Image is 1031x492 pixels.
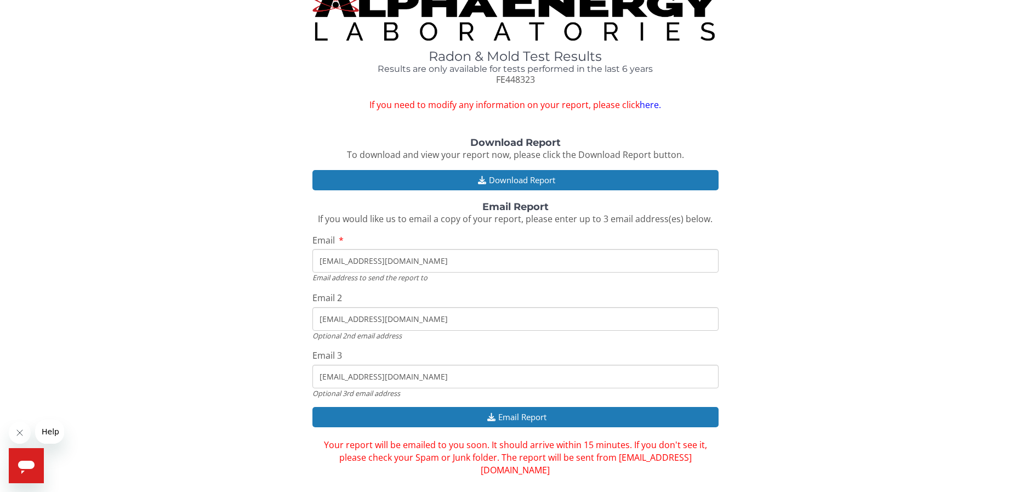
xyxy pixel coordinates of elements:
iframe: Message from company [35,420,64,444]
strong: Download Report [470,137,561,149]
div: Email address to send the report to [312,273,718,282]
iframe: Close message [9,422,31,444]
a: here. [640,99,661,111]
strong: Email Report [482,201,549,213]
span: Email 2 [312,292,342,304]
h4: Results are only available for tests performed in the last 6 years [312,64,718,74]
span: To download and view your report now, please click the Download Report button. [347,149,684,161]
span: If you need to modify any information on your report, please click [312,99,718,111]
div: Optional 2nd email address [312,331,718,341]
iframe: Button to launch messaging window [9,448,44,483]
span: Email [312,234,335,246]
div: Optional 3rd email address [312,388,718,398]
span: FE448323 [496,73,535,86]
button: Download Report [312,170,718,190]
span: Your report will be emailed to you soon. It should arrive within 15 minutes. If you don't see it,... [324,439,707,476]
h1: Radon & Mold Test Results [312,49,718,64]
span: Email 3 [312,349,342,361]
button: Email Report [312,407,718,427]
span: If you would like us to email a copy of your report, please enter up to 3 email address(es) below. [318,213,713,225]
